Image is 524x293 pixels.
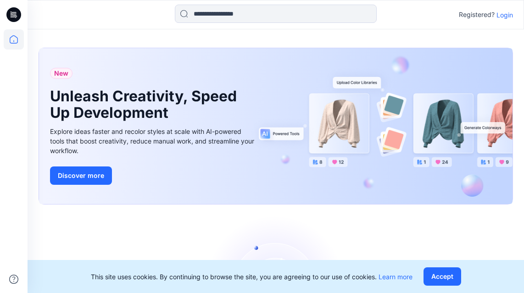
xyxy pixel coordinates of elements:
p: Login [496,10,513,20]
span: New [54,68,68,79]
p: Registered? [459,9,495,20]
a: Learn more [379,273,413,281]
button: Accept [424,267,461,286]
button: Discover more [50,166,112,185]
p: This site uses cookies. By continuing to browse the site, you are agreeing to our use of cookies. [91,272,413,282]
div: Explore ideas faster and recolor styles at scale with AI-powered tools that boost creativity, red... [50,127,256,155]
h1: Unleash Creativity, Speed Up Development [50,88,243,121]
a: Discover more [50,166,256,185]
